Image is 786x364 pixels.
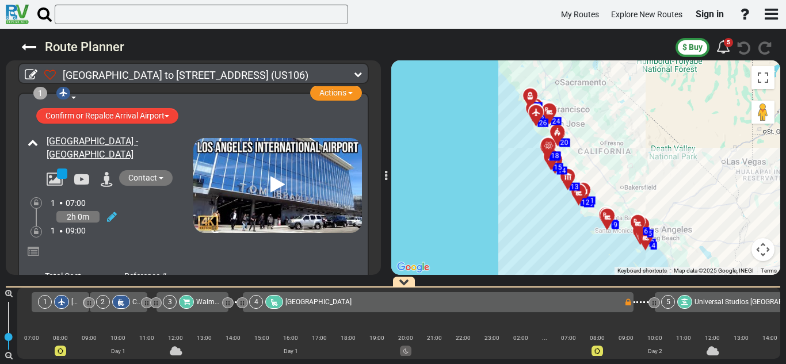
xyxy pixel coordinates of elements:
div: | [219,342,247,352]
img: Google [394,260,432,275]
div: | [727,342,756,352]
span: 1 [51,226,55,235]
div: 20:00 [391,332,420,343]
div: 08:00 [46,332,75,343]
div: 07:00 [554,332,583,343]
div: 2h 0m [56,211,100,223]
div: | [132,342,161,352]
button: $ Buy [676,38,709,57]
div: | [391,342,420,352]
div: 23:00 [478,332,506,343]
div: | [449,342,478,352]
span: 16 [551,152,559,160]
span: Total Cost [45,271,81,281]
span: Explore New Routes [611,10,682,19]
div: 1 Actions Confirm or Repalce Arrival Airport [GEOGRAPHIC_DATA] - [GEOGRAPHIC_DATA] Contact 1 07:0... [18,93,369,290]
div: 1 [38,295,52,309]
span: 18 [551,151,559,159]
a: My Routes [556,3,604,26]
div: 13:00 [727,332,756,343]
span: 23 [533,102,541,110]
a: Sign in [690,2,729,26]
span: 15 [554,163,562,171]
div: | [104,342,132,352]
a: Explore New Routes [606,3,688,26]
div: 17:00 [305,332,334,343]
div: | [247,342,276,352]
span: 26 [539,118,547,127]
div: | [756,342,784,352]
div: | [554,342,583,352]
span: Actions [319,88,346,97]
div: 08:00 [583,332,612,343]
span: 9 [614,221,618,229]
span: [GEOGRAPHIC_DATA] - [GEOGRAPHIC_DATA] [71,298,209,306]
span: 07:00 [66,198,86,208]
div: | [612,342,640,352]
button: Drag Pegman onto the map to open Street View [751,101,774,124]
span: Day 1 [284,348,298,354]
button: Keyboard shortcuts [617,267,667,275]
span: Walmart Neighborhood Market [196,298,293,306]
div: 3 [163,295,177,309]
span: [GEOGRAPHIC_DATA] to [STREET_ADDRESS] [63,69,269,81]
div: 14:00 [219,332,247,343]
div: | [75,342,104,352]
button: Confirm or Repalce Arrival Airport [36,108,178,124]
span: 12 [582,198,590,206]
img: mqdefault.jpg [193,138,362,233]
span: 13 [571,182,579,190]
div: 4 [249,295,263,309]
sapn: Route Planner [45,40,124,54]
div: 11:00 [132,332,161,343]
span: Day 1 [111,348,125,354]
span: Map data ©2025 Google, INEGI [674,267,754,274]
div: | [420,342,449,352]
div: 18:00 [334,332,363,343]
a: Terms (opens in new tab) [761,267,777,274]
span: 09:00 [66,226,86,235]
div: | [583,342,612,352]
div: 1 [33,87,47,99]
a: [GEOGRAPHIC_DATA] - [GEOGRAPHIC_DATA] [47,136,138,160]
div: 12:00 [161,332,190,343]
div: 11:00 [669,332,698,343]
span: 4 [652,242,656,250]
span: 1 [51,198,55,208]
div: 21:00 [420,332,449,343]
div: 09:00 [612,332,640,343]
div: | [535,342,554,352]
a: Open this area in Google Maps (opens a new window) [394,260,432,275]
button: Actions [310,85,362,101]
div: | [276,342,305,352]
div: | [334,342,363,352]
span: 14 [558,166,566,174]
div: | [506,342,535,352]
div: 09:00 [75,332,104,343]
img: RvPlanetLogo.png [6,5,29,24]
span: $ Buy [682,43,703,52]
span: 10 [585,199,593,207]
span: Sign in [696,9,724,20]
div: 02:00 [506,332,535,343]
span: 20 [560,138,568,146]
div: 22:00 [449,332,478,343]
div: | [17,342,46,352]
span: Reference # [124,271,167,281]
div: | [161,342,190,352]
span: [GEOGRAPHIC_DATA] [285,298,352,306]
div: | [478,342,506,352]
div: | [669,342,698,352]
div: 12:00 [698,332,727,343]
div: | [640,342,669,352]
span: Contact [128,173,157,182]
div: 19:00 [363,332,391,343]
span: 19 [561,139,569,147]
div: 2 [96,295,110,309]
button: Map camera controls [751,238,774,261]
div: 10:00 [104,332,132,343]
button: Contact [119,170,173,186]
span: My Routes [561,10,599,19]
span: 6 [644,227,648,235]
span: 11 [586,196,594,204]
